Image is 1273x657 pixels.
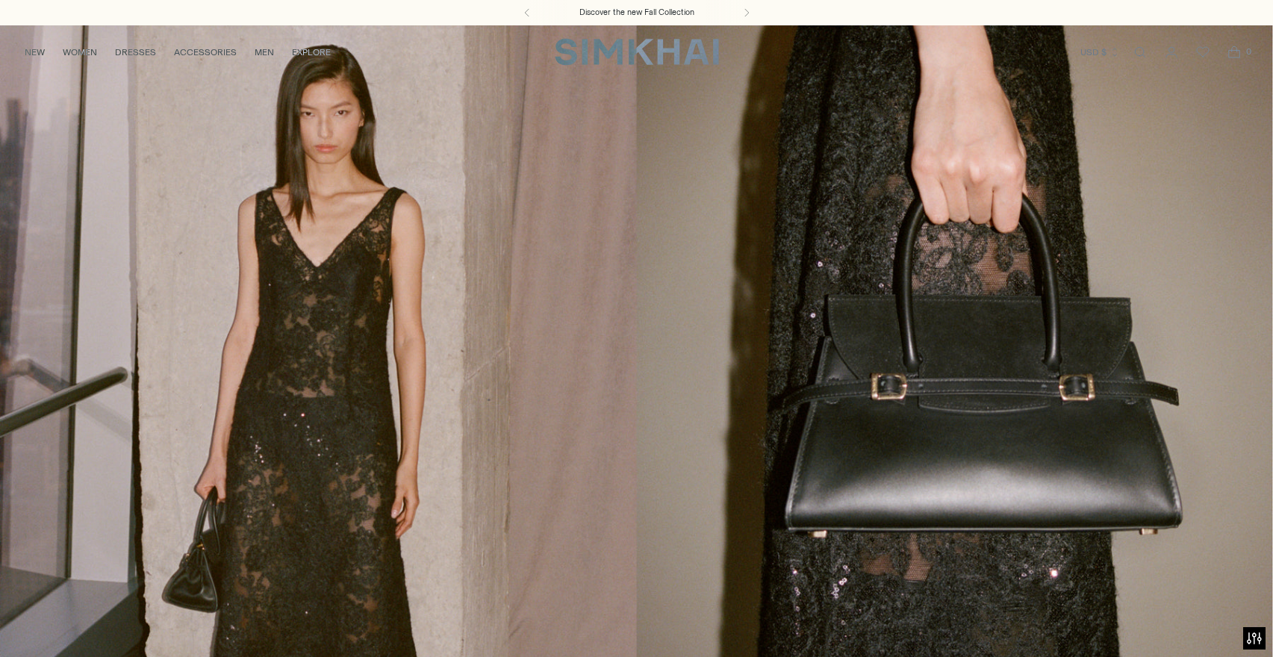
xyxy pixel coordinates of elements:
[1125,37,1155,67] a: Open search modal
[555,37,719,66] a: SIMKHAI
[174,36,237,69] a: ACCESSORIES
[1080,36,1120,69] button: USD $
[25,36,45,69] a: NEW
[1219,37,1249,67] a: Open cart modal
[1188,37,1218,67] a: Wishlist
[292,36,331,69] a: EXPLORE
[63,36,97,69] a: WOMEN
[579,7,694,19] a: Discover the new Fall Collection
[255,36,274,69] a: MEN
[115,36,156,69] a: DRESSES
[1157,37,1186,67] a: Go to the account page
[1242,45,1255,58] span: 0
